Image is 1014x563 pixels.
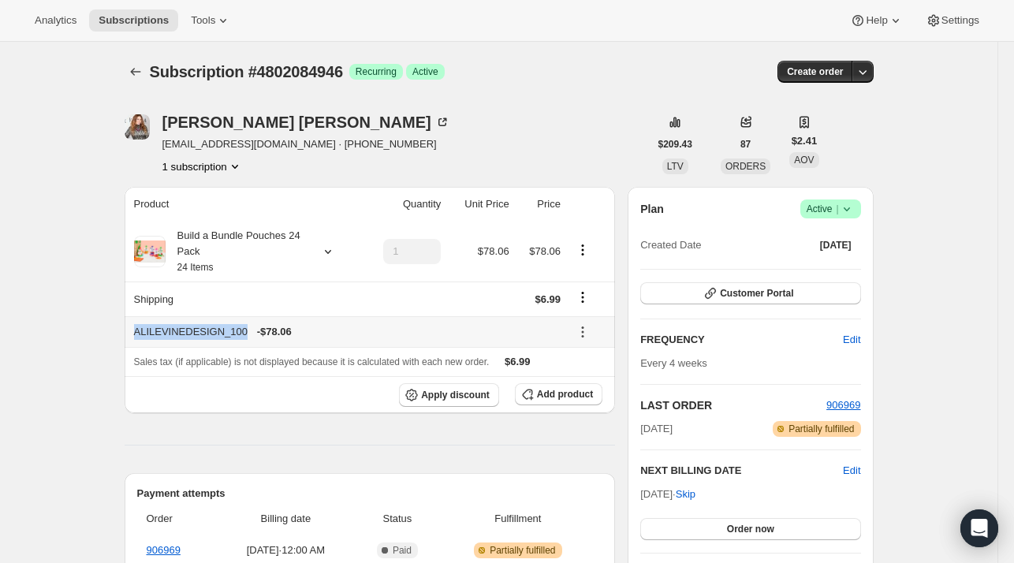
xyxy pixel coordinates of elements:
button: Subscriptions [125,61,147,83]
span: Skip [676,487,695,502]
span: Created Date [640,237,701,253]
button: [DATE] [811,234,861,256]
span: Paid [393,544,412,557]
span: Tools [191,14,215,27]
button: Tools [181,9,240,32]
span: Customer Portal [720,287,793,300]
button: Edit [843,463,860,479]
span: Status [361,511,433,527]
span: Partially fulfilled [788,423,854,435]
span: ORDERS [725,161,766,172]
span: Add product [537,388,593,401]
span: Settings [941,14,979,27]
button: 906969 [826,397,860,413]
button: Shipping actions [570,289,595,306]
span: | [836,203,838,215]
span: Active [412,65,438,78]
span: Subscriptions [99,14,169,27]
a: 906969 [826,399,860,411]
span: $6.99 [505,356,531,367]
span: Active [807,201,855,217]
span: [DATE] [640,421,673,437]
button: Product actions [570,241,595,259]
span: $6.99 [535,293,561,305]
span: Apply discount [421,389,490,401]
span: Fulfillment [443,511,594,527]
span: Every 4 weeks [640,357,707,369]
th: Unit Price [445,187,513,222]
div: ALILEVINEDESIGN_100 [134,324,561,340]
button: Help [841,9,912,32]
small: 24 Items [177,262,214,273]
h2: NEXT BILLING DATE [640,463,843,479]
span: Analytics [35,14,76,27]
th: Price [514,187,565,222]
th: Product [125,187,362,222]
span: [EMAIL_ADDRESS][DOMAIN_NAME] · [PHONE_NUMBER] [162,136,450,152]
button: Settings [916,9,989,32]
span: Billing date [219,511,352,527]
button: Subscriptions [89,9,178,32]
span: Partially fulfilled [490,544,555,557]
span: [DATE] · [640,488,695,500]
span: Order now [727,523,774,535]
span: $209.43 [658,138,692,151]
span: Subscription #4802084946 [150,63,343,80]
button: Analytics [25,9,86,32]
span: AOV [794,155,814,166]
span: Sales tax (if applicable) is not displayed because it is calculated with each new order. [134,356,490,367]
button: Customer Portal [640,282,860,304]
span: [DATE] · 12:00 AM [219,542,352,558]
span: $78.06 [529,245,561,257]
th: Order [137,501,215,536]
div: Build a Bundle Pouches 24 Pack [166,228,308,275]
h2: Plan [640,201,664,217]
span: [DATE] [820,239,852,252]
h2: FREQUENCY [640,332,843,348]
span: 87 [740,138,751,151]
span: Create order [787,65,843,78]
th: Shipping [125,281,362,316]
span: Alison Levine [125,114,150,140]
span: Recurring [356,65,397,78]
button: Edit [833,327,870,352]
button: Add product [515,383,602,405]
h2: Payment attempts [137,486,603,501]
button: 87 [731,133,760,155]
button: Create order [777,61,852,83]
span: $78.06 [478,245,509,257]
div: [PERSON_NAME] [PERSON_NAME] [162,114,450,130]
button: Product actions [162,158,243,174]
span: LTV [667,161,684,172]
span: Edit [843,332,860,348]
span: - $78.06 [257,324,292,340]
button: $209.43 [649,133,702,155]
span: $2.41 [792,133,818,149]
button: Skip [666,482,705,507]
button: Apply discount [399,383,499,407]
th: Quantity [361,187,445,222]
button: Order now [640,518,860,540]
span: Help [866,14,887,27]
div: Open Intercom Messenger [960,509,998,547]
h2: LAST ORDER [640,397,826,413]
a: 906969 [147,544,181,556]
